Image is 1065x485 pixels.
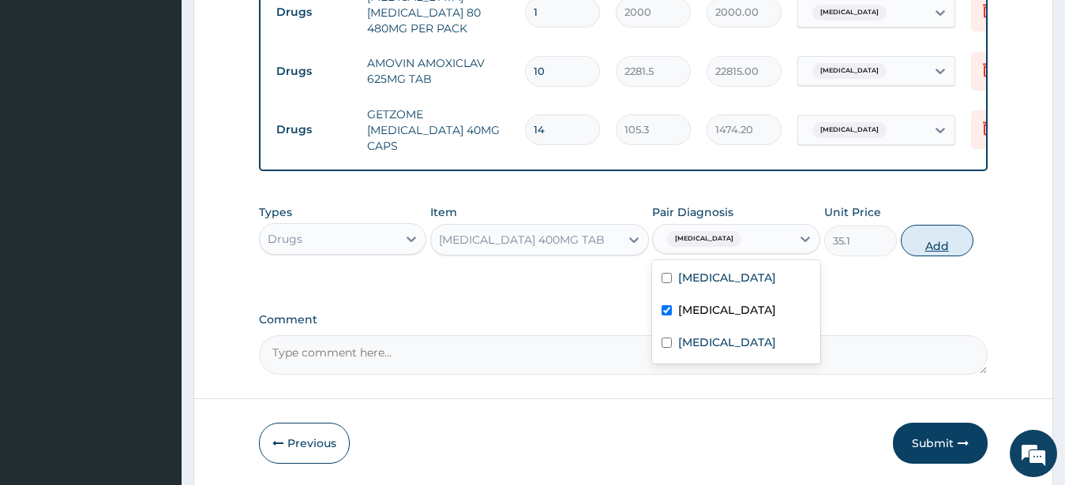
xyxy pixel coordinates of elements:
[259,423,350,464] button: Previous
[678,302,776,318] label: [MEDICAL_DATA]
[359,99,517,162] td: GETZOME [MEDICAL_DATA] 40MG CAPS
[893,423,988,464] button: Submit
[268,231,302,247] div: Drugs
[678,270,776,285] label: [MEDICAL_DATA]
[812,122,887,138] span: [MEDICAL_DATA]
[259,8,297,46] div: Minimize live chat window
[29,79,64,118] img: d_794563401_company_1708531726252_794563401
[439,232,605,248] div: [MEDICAL_DATA] 400MG TAB
[268,115,359,144] td: Drugs
[8,320,301,375] textarea: Type your message and hit 'Enter'
[824,204,881,220] label: Unit Price
[812,63,887,79] span: [MEDICAL_DATA]
[430,204,457,220] label: Item
[667,231,741,247] span: [MEDICAL_DATA]
[652,204,733,220] label: Pair Diagnosis
[359,47,517,95] td: AMOVIN AMOXICLAV 625MG TAB
[901,225,973,256] button: Add
[82,88,265,109] div: Chat with us now
[812,5,887,21] span: [MEDICAL_DATA]
[92,144,218,303] span: We're online!
[259,313,988,326] label: Comment
[678,334,776,350] label: [MEDICAL_DATA]
[268,57,359,86] td: Drugs
[259,206,292,219] label: Types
